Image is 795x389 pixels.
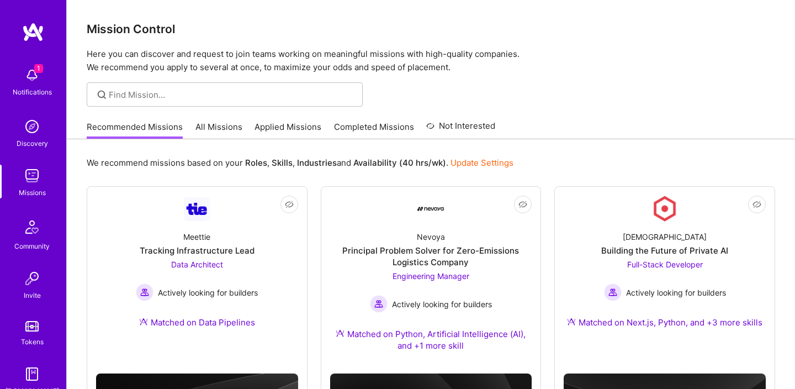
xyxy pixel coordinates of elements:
[13,86,52,98] div: Notifications
[136,283,153,301] img: Actively looking for builders
[627,260,703,269] span: Full-Stack Developer
[334,121,414,139] a: Completed Missions
[139,317,148,326] img: Ateam Purple Icon
[34,64,43,73] span: 1
[195,121,242,139] a: All Missions
[21,267,43,290] img: Invite
[19,214,45,240] img: Community
[21,363,43,385] img: guide book
[353,157,446,168] b: Availability (40 hrs/wk)
[752,200,761,209] i: icon EyeClosed
[21,64,43,86] img: bell
[87,22,775,36] h3: Mission Control
[21,336,44,348] div: Tokens
[109,89,354,101] input: Find Mission...
[14,240,50,252] div: Community
[255,121,321,139] a: Applied Missions
[285,200,294,209] i: icon EyeClosed
[21,115,43,138] img: discovery
[564,196,766,341] a: Company Logo[DEMOGRAPHIC_DATA]Building the Future of Private AIFull-Stack Developer Actively look...
[392,298,492,310] span: Actively looking for builders
[139,317,255,328] div: Matched on Data Pipelines
[330,328,532,351] div: Matched on Python, Artificial Intelligence (AI), and +1 more skill
[336,329,344,338] img: Ateam Purple Icon
[651,196,678,222] img: Company Logo
[183,231,210,243] div: Meettie
[158,287,258,298] span: Actively looking for builders
[297,157,337,168] b: Industries
[626,287,726,298] span: Actively looking for builders
[518,200,527,209] i: icon EyeClosed
[87,157,513,169] p: We recommend missions based on your , , and .
[567,317,762,328] div: Matched on Next.js, Python, and +3 more skills
[601,245,728,256] div: Building the Future of Private AI
[96,196,298,341] a: Company LogoMeettieTracking Infrastructure LeadData Architect Actively looking for buildersActive...
[451,157,513,168] a: Update Settings
[417,207,444,211] img: Company Logo
[393,271,469,281] span: Engineering Manager
[245,157,267,168] b: Roles
[604,283,622,301] img: Actively looking for builders
[623,231,707,243] div: [DEMOGRAPHIC_DATA]
[184,197,210,221] img: Company Logo
[87,121,183,139] a: Recommended Missions
[272,157,293,168] b: Skills
[24,290,41,301] div: Invite
[87,48,775,74] p: Here you can discover and request to join teams working on meaningful missions with high-quality ...
[17,138,48,149] div: Discovery
[19,187,46,198] div: Missions
[25,321,39,332] img: tokens
[140,245,255,256] div: Tracking Infrastructure Lead
[417,231,445,243] div: Nevoya
[96,88,108,101] i: icon SearchGrey
[171,260,223,269] span: Data Architect
[426,119,495,139] a: Not Interested
[21,165,43,187] img: teamwork
[370,295,388,313] img: Actively looking for builders
[330,245,532,268] div: Principal Problem Solver for Zero-Emissions Logistics Company
[567,317,576,326] img: Ateam Purple Icon
[330,196,532,365] a: Company LogoNevoyaPrincipal Problem Solver for Zero-Emissions Logistics CompanyEngineering Manage...
[22,22,44,42] img: logo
